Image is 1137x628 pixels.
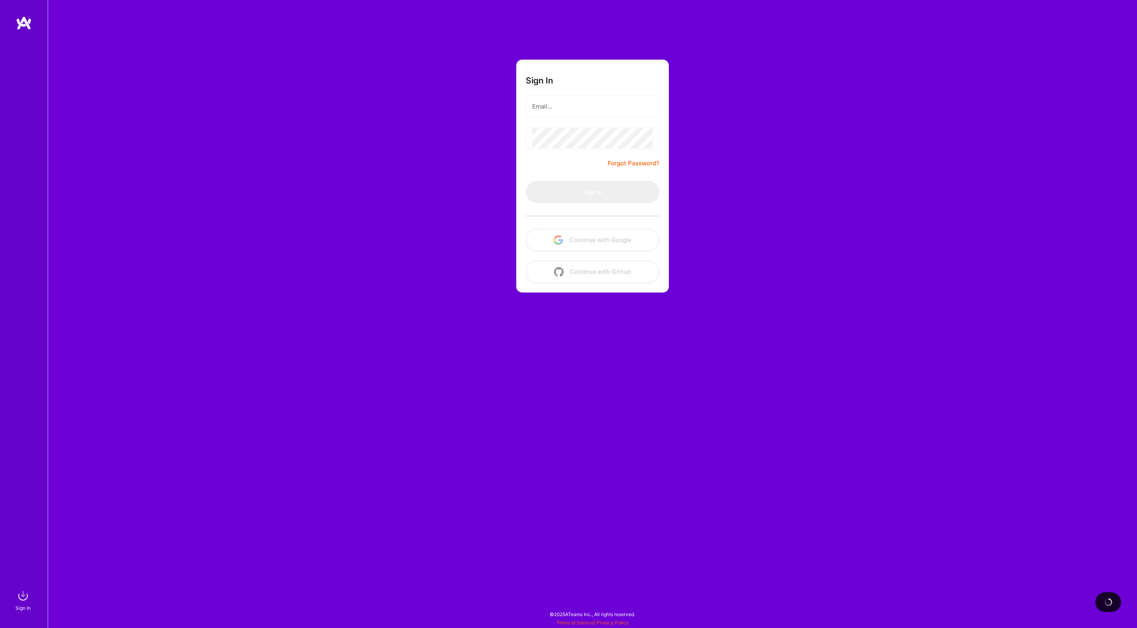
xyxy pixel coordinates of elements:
[15,588,31,604] img: sign in
[532,96,653,116] input: Email...
[48,604,1137,624] div: © 2025 ATeams Inc., All rights reserved.
[17,588,31,612] a: sign inSign In
[526,229,659,251] button: Continue with Google
[526,181,659,203] button: Sign In
[1104,598,1112,606] img: loading
[608,159,659,168] a: Forgot Password?
[15,604,31,612] div: Sign In
[554,235,563,245] img: icon
[16,16,32,30] img: logo
[556,620,629,626] span: |
[597,620,629,626] a: Privacy Policy
[526,261,659,283] button: Continue with Github
[556,620,594,626] a: Terms of Service
[554,267,564,277] img: icon
[526,76,553,85] h3: Sign In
